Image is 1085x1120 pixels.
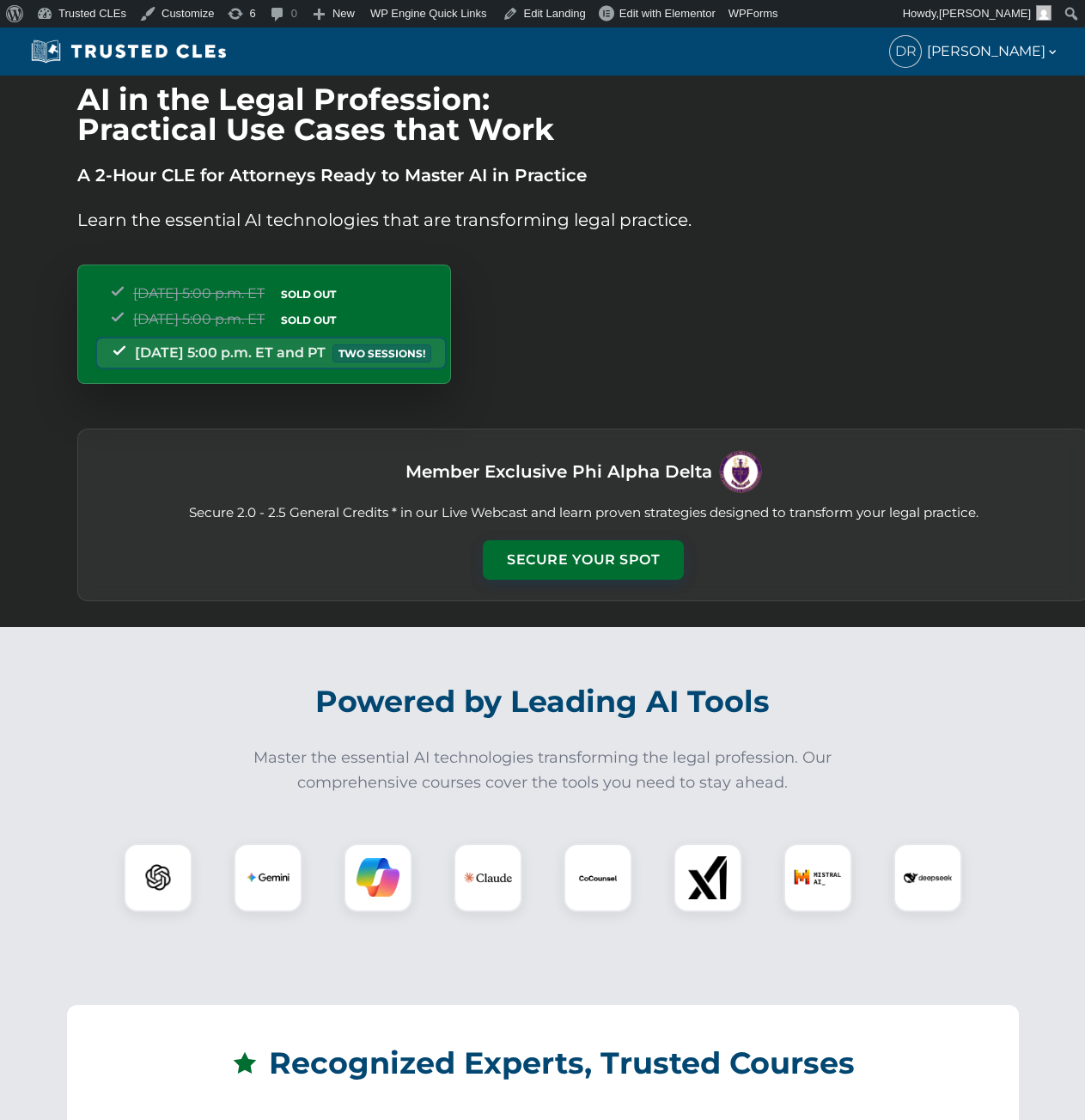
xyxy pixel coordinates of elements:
[927,40,1059,63] span: [PERSON_NAME]
[133,311,265,327] span: [DATE] 5:00 p.m. ET
[893,843,962,912] div: DeepSeek
[719,450,762,493] img: PAD
[242,746,844,795] p: Master the essential AI technologies transforming the legal profession. Our comprehensive courses...
[133,853,183,903] img: ChatGPT Logo
[464,854,512,902] img: Claude Logo
[794,854,842,902] img: Mistral AI Logo
[576,856,619,899] img: CoCounsel Logo
[939,7,1031,20] span: [PERSON_NAME]
[686,856,729,899] img: xAI Logo
[26,39,231,64] img: Trusted CLEs
[564,843,632,912] div: CoCounsel
[344,843,412,912] div: Copilot
[483,540,684,580] button: Secure Your Spot
[124,843,192,912] div: ChatGPT
[619,7,716,20] span: Edit with Elementor
[234,843,302,912] div: Gemini
[133,285,265,301] span: [DATE] 5:00 p.m. ET
[357,856,399,899] img: Copilot Logo
[275,285,342,303] span: SOLD OUT
[454,843,522,912] div: Claude
[247,856,290,899] img: Gemini Logo
[275,311,342,329] span: SOLD OUT
[405,456,712,487] h3: Member Exclusive Phi Alpha Delta
[67,672,1019,732] h2: Powered by Leading AI Tools
[99,503,1068,523] p: Secure 2.0 - 2.5 General Credits * in our Live Webcast and learn proven strategies designed to tr...
[95,1033,991,1093] h2: Recognized Experts, Trusted Courses
[890,36,921,67] span: DR
[674,843,742,912] div: xAI
[904,854,952,902] img: DeepSeek Logo
[783,843,852,912] div: Mistral AI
